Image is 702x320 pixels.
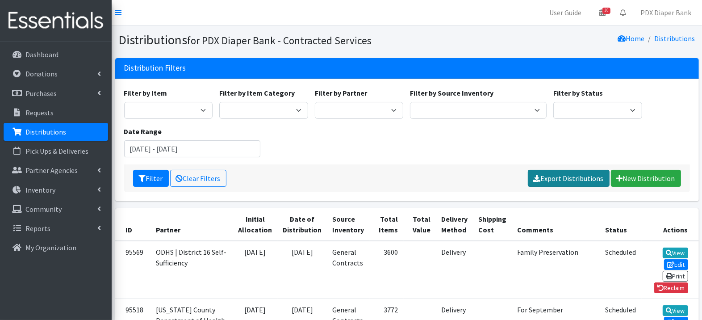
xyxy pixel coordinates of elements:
p: Partner Agencies [25,166,78,175]
a: Requests [4,104,108,122]
p: Distributions [25,127,66,136]
td: Delivery [436,241,473,299]
th: Shipping Cost [473,208,512,241]
th: Status [600,208,642,241]
th: Initial Allocation [233,208,278,241]
h3: Distribution Filters [124,63,186,73]
a: View [663,248,688,258]
a: Distributions [4,123,108,141]
a: Community [4,200,108,218]
a: View [663,305,688,316]
p: My Organization [25,243,76,252]
span: 10 [602,8,610,14]
td: [DATE] [278,241,327,299]
a: My Organization [4,239,108,257]
a: Print [663,271,688,282]
a: Export Distributions [528,170,610,187]
p: Reports [25,224,50,233]
th: Partner [151,208,233,241]
th: Total Items [370,208,404,241]
td: Family Preservation [512,241,600,299]
td: [DATE] [233,241,278,299]
a: Purchases [4,84,108,102]
a: Dashboard [4,46,108,63]
p: Pick Ups & Deliveries [25,147,88,156]
p: Inventory [25,185,55,194]
th: Comments [512,208,600,241]
p: Purchases [25,89,57,98]
label: Filter by Status [553,88,603,98]
label: Filter by Partner [315,88,367,98]
label: Filter by Item [124,88,167,98]
a: 10 [592,4,613,21]
p: Community [25,205,62,214]
a: Inventory [4,181,108,199]
a: Reports [4,219,108,237]
a: Edit [664,259,688,270]
td: 95569 [115,241,151,299]
a: Distributions [655,34,695,43]
small: for PDX Diaper Bank - Contracted Services [188,34,372,47]
p: Dashboard [25,50,58,59]
label: Date Range [124,126,162,137]
button: Filter [133,170,169,187]
a: Home [618,34,645,43]
a: Partner Agencies [4,161,108,179]
p: Donations [25,69,58,78]
input: January 1, 2011 - December 31, 2011 [124,140,261,157]
label: Filter by Source Inventory [410,88,493,98]
a: PDX Diaper Bank [633,4,698,21]
a: Reclaim [654,282,688,293]
img: HumanEssentials [4,6,108,36]
th: ID [115,208,151,241]
a: User Guide [542,4,589,21]
a: New Distribution [611,170,681,187]
th: Date of Distribution [278,208,327,241]
a: Clear Filters [170,170,226,187]
th: Actions [642,208,699,241]
th: Total Value [404,208,436,241]
a: Pick Ups & Deliveries [4,142,108,160]
td: ODHS | District 16 Self-Sufficiency [151,241,233,299]
th: Source Inventory [327,208,370,241]
label: Filter by Item Category [219,88,295,98]
td: General Contracts [327,241,370,299]
td: 3600 [370,241,404,299]
a: Donations [4,65,108,83]
th: Delivery Method [436,208,473,241]
td: Scheduled [600,241,642,299]
h1: Distributions [119,32,404,48]
p: Requests [25,108,54,117]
